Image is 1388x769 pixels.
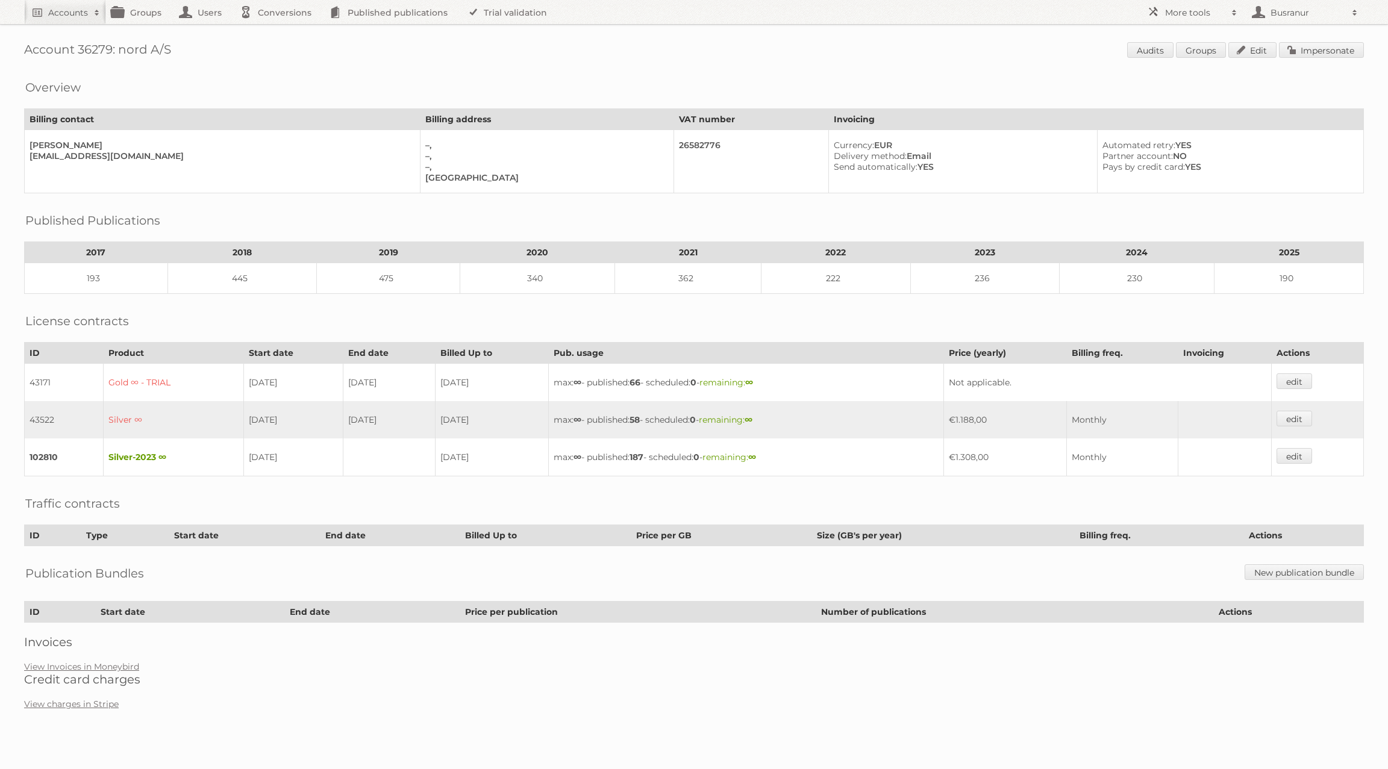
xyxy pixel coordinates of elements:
[48,7,88,19] h2: Accounts
[690,377,696,388] strong: 0
[944,343,1067,364] th: Price (yearly)
[834,161,918,172] span: Send automatically:
[95,602,285,623] th: Start date
[25,211,160,229] h2: Published Publications
[748,452,756,462] strong: ∞
[1102,140,1175,151] span: Automated retry:
[25,401,104,438] td: 43522
[1102,161,1354,172] div: YES
[25,602,96,623] th: ID
[343,401,436,438] td: [DATE]
[745,377,753,388] strong: ∞
[436,364,548,402] td: [DATE]
[574,414,581,425] strong: ∞
[285,602,460,623] th: End date
[761,263,911,294] td: 222
[1279,42,1364,58] a: Impersonate
[630,414,640,425] strong: 58
[631,525,812,546] th: Price per GB
[243,364,343,402] td: [DATE]
[1102,151,1354,161] div: NO
[910,242,1060,263] th: 2023
[425,151,664,161] div: –,
[103,438,243,476] td: Silver-2023 ∞
[25,312,129,330] h2: License contracts
[674,109,828,130] th: VAT number
[436,438,548,476] td: [DATE]
[167,263,317,294] td: 445
[828,109,1363,130] th: Invoicing
[25,438,104,476] td: 102810
[699,414,752,425] span: remaining:
[243,438,343,476] td: [DATE]
[699,377,753,388] span: remaining:
[615,242,761,263] th: 2021
[436,401,548,438] td: [DATE]
[30,140,410,151] div: [PERSON_NAME]
[25,109,420,130] th: Billing contact
[574,452,581,462] strong: ∞
[1272,343,1364,364] th: Actions
[436,343,548,364] th: Billed Up to
[1060,263,1214,294] td: 230
[812,525,1075,546] th: Size (GB's per year)
[460,242,615,263] th: 2020
[1066,438,1178,476] td: Monthly
[420,109,674,130] th: Billing address
[816,602,1213,623] th: Number of publications
[24,699,119,709] a: View charges in Stripe
[1214,263,1364,294] td: 190
[25,242,168,263] th: 2017
[1214,602,1364,623] th: Actions
[1277,448,1312,464] a: edit
[1127,42,1174,58] a: Audits
[944,364,1272,402] td: Not applicable.
[834,151,1087,161] div: Email
[1066,401,1178,438] td: Monthly
[460,602,816,623] th: Price per publication
[1268,7,1346,19] h2: Busranur
[425,172,664,183] div: [GEOGRAPHIC_DATA]
[674,130,828,193] td: 26582776
[169,525,320,546] th: Start date
[243,343,343,364] th: Start date
[460,525,631,546] th: Billed Up to
[834,151,907,161] span: Delivery method:
[25,343,104,364] th: ID
[1178,343,1272,364] th: Invoicing
[1102,140,1354,151] div: YES
[548,364,944,402] td: max: - published: - scheduled: -
[693,452,699,462] strong: 0
[1228,42,1277,58] a: Edit
[548,343,944,364] th: Pub. usage
[460,263,615,294] td: 340
[343,364,436,402] td: [DATE]
[1102,161,1185,172] span: Pays by credit card:
[944,438,1067,476] td: €1.308,00
[944,401,1067,438] td: €1.188,00
[1277,373,1312,389] a: edit
[243,401,343,438] td: [DATE]
[25,364,104,402] td: 43171
[1245,564,1364,580] a: New publication bundle
[910,263,1060,294] td: 236
[167,242,317,263] th: 2018
[24,672,1364,686] h2: Credit card charges
[25,78,81,96] h2: Overview
[25,564,144,582] h2: Publication Bundles
[1066,343,1178,364] th: Billing freq.
[834,140,874,151] span: Currency:
[1244,525,1364,546] th: Actions
[702,452,756,462] span: remaining:
[630,452,643,462] strong: 187
[1214,242,1364,263] th: 2025
[25,263,168,294] td: 193
[24,635,1364,649] h2: Invoices
[24,42,1364,60] h1: Account 36279: nord A/S
[548,401,944,438] td: max: - published: - scheduled: -
[81,525,169,546] th: Type
[690,414,696,425] strong: 0
[343,343,436,364] th: End date
[1102,151,1173,161] span: Partner account:
[745,414,752,425] strong: ∞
